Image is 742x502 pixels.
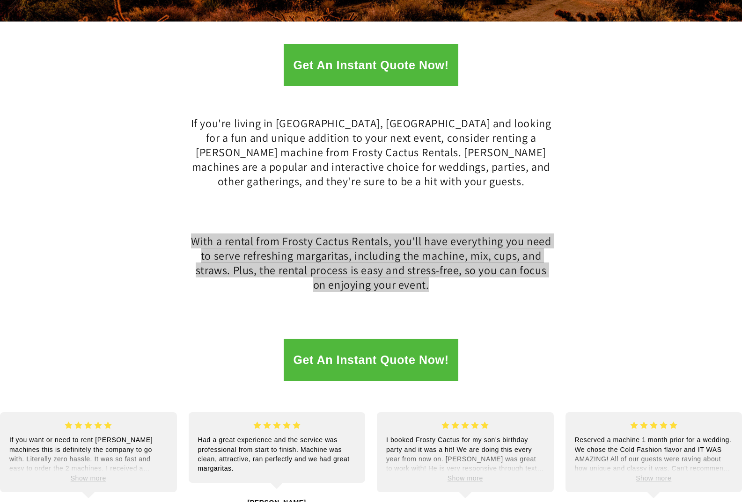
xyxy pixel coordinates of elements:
[284,44,458,86] button: Get An Instant Quote Now!
[198,435,356,473] p: Had a great experience and the service was professional from start to finish. Machine was clean, ...
[575,435,733,473] p: Reserved a machine 1 month prior for a wedding. We chose the Cold Fashion flavor and IT WAS AMAZI...
[9,435,168,473] p: If you want or need to rent [PERSON_NAME] machines this is definitely the company to go with. Lit...
[448,474,483,482] span: Show more
[284,339,458,381] button: Get An Instant Quote Now!
[386,435,544,473] p: I booked Frosty Cactus for my son's birthday party and it was a hit! We are doing this every year...
[71,474,106,482] span: Show more
[189,234,554,292] h2: With a rental from Frosty Cactus Rentals, you'll have everything you need to serve refreshing mar...
[636,474,671,482] span: Show more
[189,116,554,189] h2: If you're living in [GEOGRAPHIC_DATA], [GEOGRAPHIC_DATA] and looking for a fun and unique additio...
